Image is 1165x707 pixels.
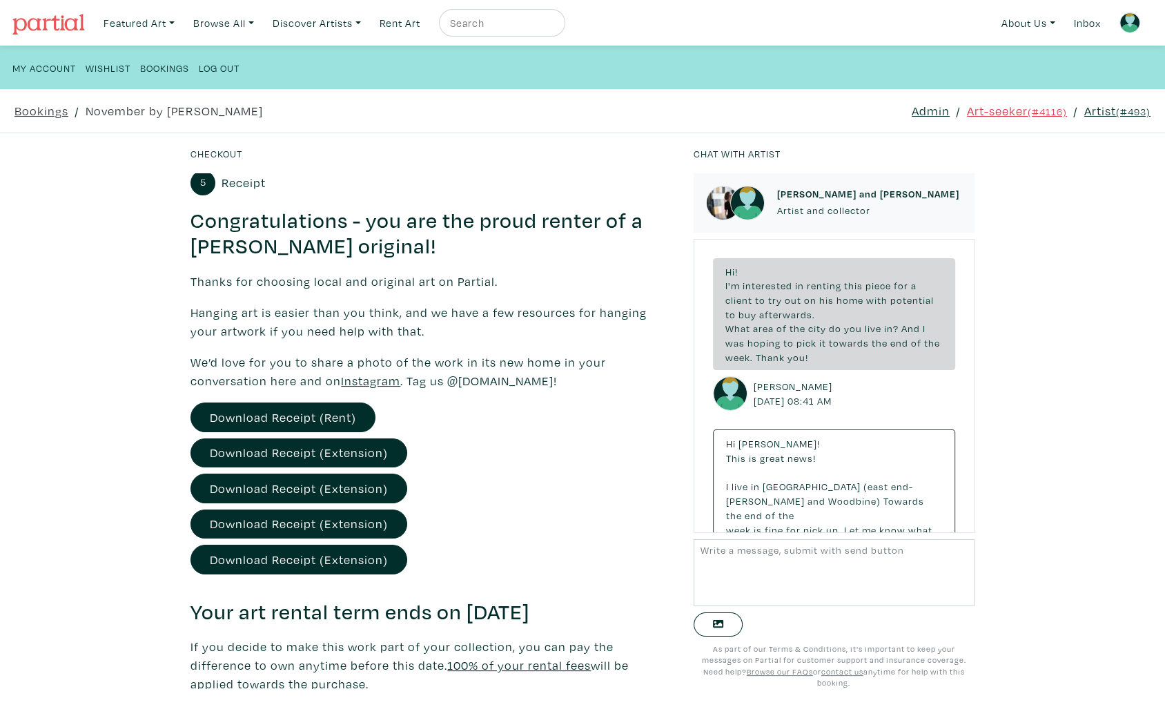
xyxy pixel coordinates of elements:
span: for [894,279,908,292]
a: Bookings [140,58,189,77]
u: 100% of your rental fees [447,657,591,673]
a: Browse our FAQs [747,666,813,677]
span: is [749,452,757,465]
h3: Your art rental term ends on [DATE] [190,599,654,626]
span: pick [796,336,816,349]
a: About Us [995,9,1061,37]
span: client [725,293,752,307]
span: city [808,322,826,335]
span: end- [891,480,913,493]
span: this [844,279,863,292]
span: What [725,322,750,335]
span: I [726,480,729,493]
span: This [726,452,746,465]
span: potential [890,293,934,307]
span: pick [803,523,823,536]
span: the [779,509,794,522]
a: Download Receipt (Extension) [190,545,407,574]
span: in [751,480,760,493]
p: We’d love for you to share a photo of the work in its new home in your conversation here and on .... [190,353,654,390]
a: Bookings [14,101,68,120]
span: with [866,293,888,307]
small: (#4116) [1028,105,1067,118]
a: Wishlist [86,58,130,77]
a: contact us [821,666,863,677]
span: Towards [883,494,924,507]
span: fine [765,523,783,536]
a: Log Out [199,58,239,77]
small: Checkout [190,147,242,160]
small: (#493) [1116,105,1151,118]
span: in? [884,322,899,335]
a: Download Receipt (Extension) [190,474,407,503]
span: is [754,523,762,536]
a: Download Receipt (Extension) [190,510,407,539]
span: towards [829,336,869,349]
span: try [768,293,782,307]
span: live [865,322,881,335]
p: Thanks for choosing local and original art on Partial. [190,272,654,291]
small: 5 [200,177,206,187]
span: it [819,336,826,349]
small: [PERSON_NAME] [DATE] 08:41 AM [754,379,836,409]
span: Let [844,523,859,536]
a: Discover Artists [266,9,367,37]
span: buy [738,308,756,321]
span: up. [826,523,841,536]
span: out [785,293,801,307]
small: My Account [12,61,76,75]
span: renting [807,279,841,292]
span: interested [743,279,792,292]
span: live [732,480,748,493]
span: you [844,322,862,335]
span: the [726,509,742,522]
small: Bookings [140,61,189,75]
span: piece [865,279,891,292]
small: Chat with artist [694,147,781,160]
span: the [790,322,805,335]
span: [PERSON_NAME]! [738,437,820,450]
span: [GEOGRAPHIC_DATA] [763,480,861,493]
span: the [872,336,888,349]
img: phpThumb.php [706,186,741,220]
img: avatar.png [713,376,747,411]
img: avatar.png [730,186,765,220]
span: on [804,293,816,307]
span: home [836,293,863,307]
span: the [924,336,940,349]
h3: Congratulations - you are the proud renter of a [PERSON_NAME] original! [190,208,654,260]
span: week. [725,351,753,364]
a: Download Receipt (Rent) [190,403,375,432]
small: As part of our Terms & Conditions, it's important to keep your messages on Partial for customer s... [702,643,966,688]
span: to [755,293,765,307]
span: of [776,322,787,335]
span: Thank [756,351,785,364]
span: great [760,452,785,465]
span: I'm [725,279,740,292]
span: I [923,322,926,335]
span: afterwards. [759,308,815,321]
span: end [745,509,763,522]
p: Hanging art is easier than you think, and we have a few resources for hanging your artwork if you... [190,303,654,340]
span: me [862,523,877,536]
a: Instagram [341,373,400,389]
span: to [783,336,794,349]
span: was [725,336,745,349]
span: (east [863,480,888,493]
a: Rent Art [373,9,427,37]
span: of [911,336,921,349]
a: Browse All [187,9,260,37]
span: Woodbine) [828,494,881,507]
span: his [819,293,834,307]
span: what [908,523,932,536]
span: / [75,101,79,120]
span: for [786,523,801,536]
input: Search [449,14,552,32]
span: in [795,279,804,292]
span: Hi [726,437,736,450]
span: a [911,279,917,292]
span: And [901,322,920,335]
h6: [PERSON_NAME] and [PERSON_NAME] [777,188,959,200]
